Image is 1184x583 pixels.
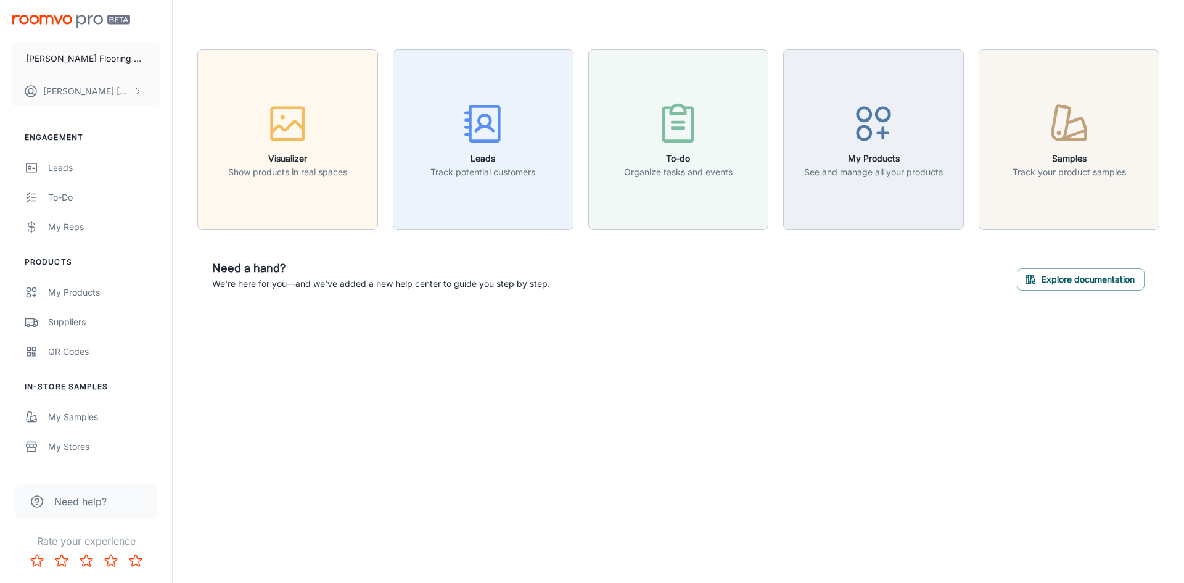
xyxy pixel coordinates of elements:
[12,43,160,75] button: [PERSON_NAME] Flooring Center
[393,133,573,145] a: LeadsTrack potential customers
[197,49,378,230] button: VisualizerShow products in real spaces
[26,52,146,65] p: [PERSON_NAME] Flooring Center
[1013,165,1126,179] p: Track your product samples
[588,49,769,230] button: To-doOrganize tasks and events
[783,49,964,230] button: My ProductsSee and manage all your products
[804,152,943,165] h6: My Products
[48,191,160,204] div: To-do
[979,133,1159,145] a: SamplesTrack your product samples
[783,133,964,145] a: My ProductsSee and manage all your products
[212,260,550,277] h6: Need a hand?
[624,152,733,165] h6: To-do
[48,286,160,299] div: My Products
[228,152,347,165] h6: Visualizer
[12,75,160,107] button: [PERSON_NAME] [PERSON_NAME]
[804,165,943,179] p: See and manage all your products
[624,165,733,179] p: Organize tasks and events
[228,165,347,179] p: Show products in real spaces
[588,133,769,145] a: To-doOrganize tasks and events
[430,165,535,179] p: Track potential customers
[1017,272,1145,284] a: Explore documentation
[1017,268,1145,291] button: Explore documentation
[979,49,1159,230] button: SamplesTrack your product samples
[48,161,160,175] div: Leads
[212,277,550,291] p: We're here for you—and we've added a new help center to guide you step by step.
[48,315,160,329] div: Suppliers
[12,15,130,28] img: Roomvo PRO Beta
[393,49,573,230] button: LeadsTrack potential customers
[43,85,130,98] p: [PERSON_NAME] [PERSON_NAME]
[1013,152,1126,165] h6: Samples
[48,345,160,358] div: QR Codes
[48,220,160,234] div: My Reps
[430,152,535,165] h6: Leads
